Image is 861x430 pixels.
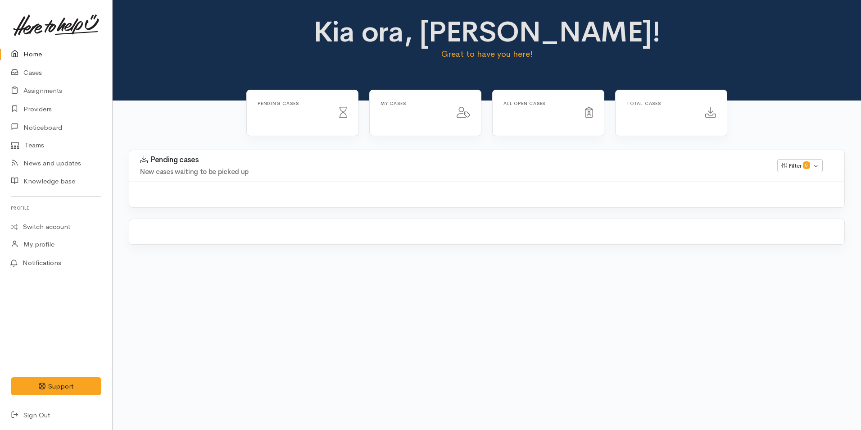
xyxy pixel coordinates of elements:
button: Support [11,377,101,396]
h6: Pending cases [258,101,328,106]
h6: Profile [11,202,101,214]
h4: New cases waiting to be picked up [140,168,766,176]
h6: Total cases [626,101,694,106]
h1: Kia ora, [PERSON_NAME]! [311,16,663,48]
p: Great to have you here! [311,48,663,60]
span: 0 [803,161,810,169]
h3: Pending cases [140,156,766,165]
h6: My cases [381,101,446,106]
button: Filter0 [777,159,823,173]
h6: All Open cases [503,101,574,106]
